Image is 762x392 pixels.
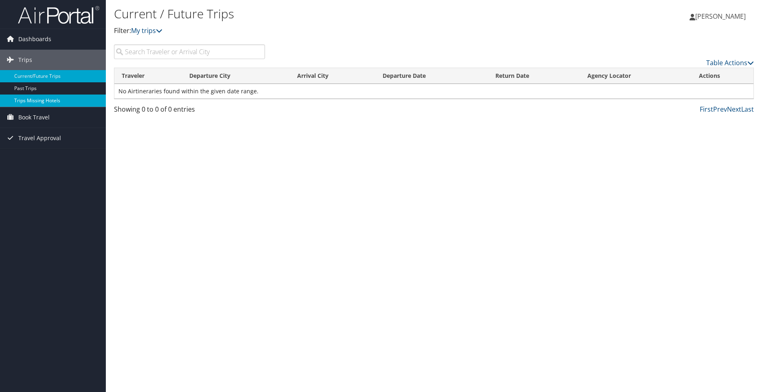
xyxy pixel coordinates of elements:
[727,105,741,114] a: Next
[290,68,375,84] th: Arrival City: activate to sort column ascending
[741,105,754,114] a: Last
[114,26,541,36] p: Filter:
[18,29,51,49] span: Dashboards
[114,44,265,59] input: Search Traveler or Arrival City
[700,105,713,114] a: First
[18,5,99,24] img: airportal-logo.png
[713,105,727,114] a: Prev
[706,58,754,67] a: Table Actions
[18,50,32,70] span: Trips
[114,104,265,118] div: Showing 0 to 0 of 0 entries
[695,12,746,21] span: [PERSON_NAME]
[114,68,182,84] th: Traveler: activate to sort column ascending
[375,68,488,84] th: Departure Date: activate to sort column descending
[488,68,580,84] th: Return Date: activate to sort column ascending
[692,68,753,84] th: Actions
[131,26,162,35] a: My trips
[580,68,692,84] th: Agency Locator: activate to sort column ascending
[18,128,61,148] span: Travel Approval
[114,5,541,22] h1: Current / Future Trips
[18,107,50,128] span: Book Travel
[182,68,290,84] th: Departure City: activate to sort column ascending
[114,84,753,99] td: No Airtineraries found within the given date range.
[690,4,754,29] a: [PERSON_NAME]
